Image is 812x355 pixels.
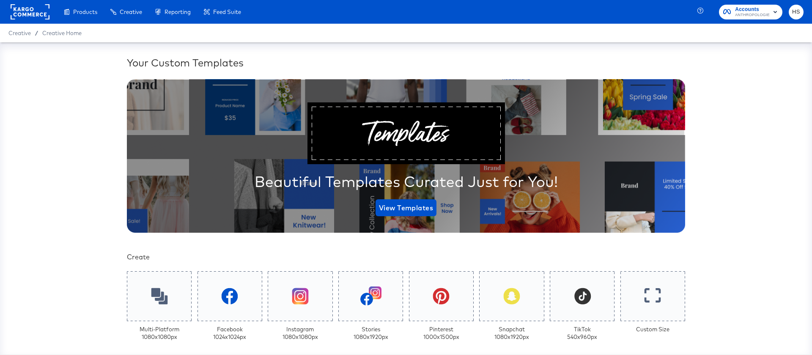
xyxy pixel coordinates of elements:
span: / [31,30,42,36]
button: View Templates [376,199,436,216]
span: Creative [8,30,31,36]
button: AccountsANTHROPOLOGIE [719,5,782,19]
span: Accounts [735,5,770,14]
div: Multi-Platform 1080 x 1080 px [140,325,179,341]
div: Stories 1080 x 1920 px [354,325,388,341]
span: Feed Suite [213,8,241,15]
div: Facebook 1024 x 1024 px [213,325,246,341]
a: Creative Home [42,30,82,36]
div: Beautiful Templates Curated Just for You! [255,171,558,192]
span: Creative [120,8,142,15]
div: Snapchat 1080 x 1920 px [494,325,529,341]
button: HS [789,5,804,19]
div: Create [127,252,685,262]
span: Reporting [165,8,191,15]
div: Pinterest 1000 x 1500 px [423,325,459,341]
div: Custom Size [636,325,669,333]
div: Your Custom Templates [127,55,685,70]
span: Products [73,8,97,15]
span: ANTHROPOLOGIE [735,12,770,19]
div: Instagram 1080 x 1080 px [283,325,318,341]
span: HS [792,7,800,17]
div: TikTok 540 x 960 px [567,325,597,341]
span: View Templates [379,202,433,214]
